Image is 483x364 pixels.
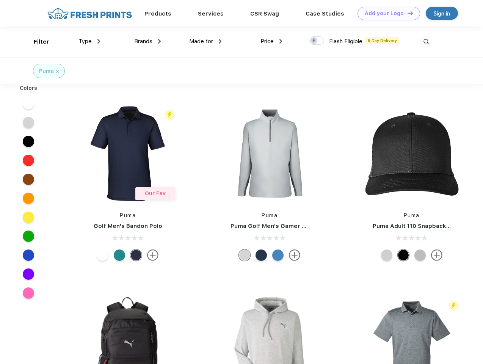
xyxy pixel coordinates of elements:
div: Navy Blazer [256,249,267,261]
span: Our Fav [145,190,166,196]
div: Quarry with Brt Whit [414,249,426,261]
div: Colors [14,84,43,92]
div: Navy Blazer [130,249,142,261]
img: dropdown.png [219,39,221,44]
a: CSR Swag [250,10,279,17]
a: Puma [404,212,420,218]
div: Bright White [97,249,108,261]
div: Sign in [434,9,450,18]
img: dropdown.png [279,39,282,44]
div: Add your Logo [365,10,404,17]
a: Puma Golf Men's Gamer Golf Quarter-Zip [231,223,350,229]
img: desktop_search.svg [420,36,433,48]
span: Price [260,38,274,45]
span: Flash Eligible [329,38,362,45]
span: 5 Day Delivery [365,37,399,44]
a: Golf Men's Bandon Polo [94,223,162,229]
img: dropdown.png [97,39,100,44]
a: Sign in [426,7,458,20]
a: Services [198,10,224,17]
img: filter_cancel.svg [56,70,59,73]
div: Quarry Brt Whit [381,249,392,261]
div: High Rise [239,249,250,261]
div: Bright Cobalt [272,249,284,261]
span: Type [78,38,92,45]
a: Puma [120,212,136,218]
img: more.svg [147,249,158,261]
a: Products [144,10,171,17]
img: flash_active_toggle.svg [448,301,459,311]
div: Green Lagoon [114,249,125,261]
img: func=resize&h=266 [219,103,320,204]
img: func=resize&h=266 [77,103,178,204]
div: Pma Blk Pma Blk [398,249,409,261]
img: flash_active_toggle.svg [165,110,175,120]
span: Made for [189,38,213,45]
img: fo%20logo%202.webp [45,7,134,20]
div: Puma [39,67,54,75]
img: func=resize&h=266 [361,103,462,204]
div: Filter [34,38,49,46]
img: more.svg [289,249,300,261]
img: DT [408,11,413,15]
img: dropdown.png [158,39,161,44]
a: Puma [262,212,278,218]
span: Brands [134,38,152,45]
img: more.svg [431,249,442,261]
